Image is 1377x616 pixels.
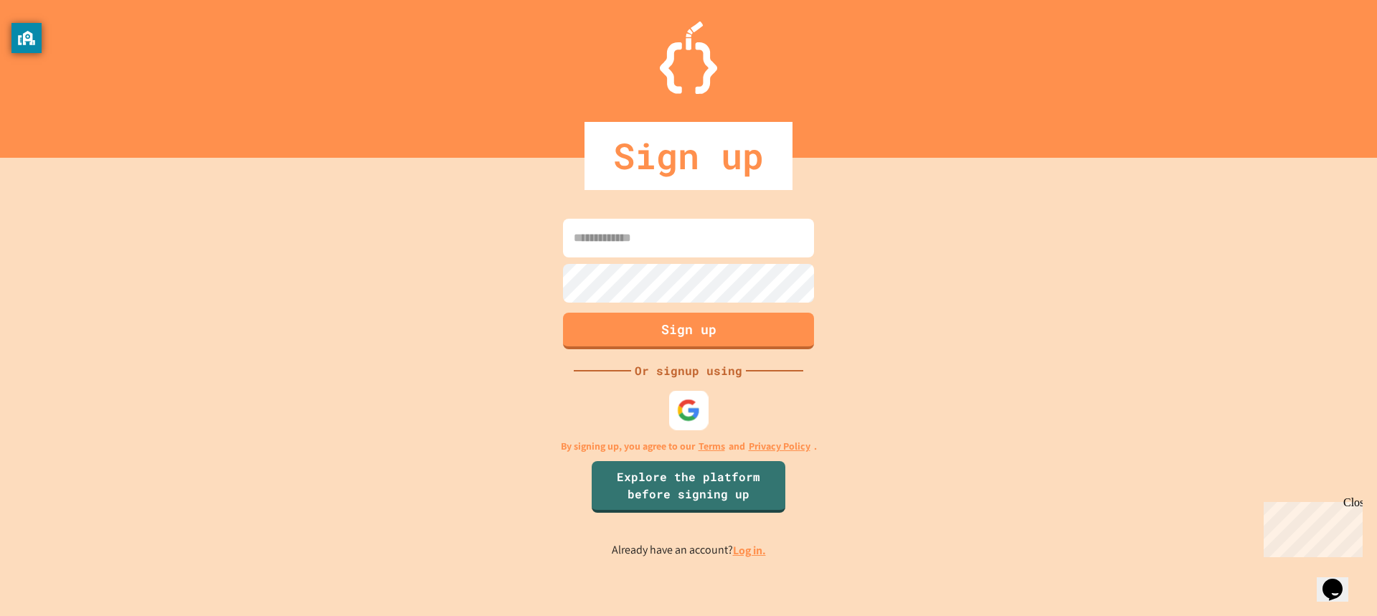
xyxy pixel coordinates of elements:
img: Logo.svg [660,22,717,94]
iframe: chat widget [1258,496,1363,557]
button: Sign up [563,313,814,349]
iframe: chat widget [1317,559,1363,602]
p: By signing up, you agree to our and . [561,439,817,454]
a: Terms [699,439,725,454]
a: Privacy Policy [749,439,810,454]
p: Already have an account? [612,541,766,559]
button: privacy banner [11,23,42,53]
div: Or signup using [631,362,746,379]
img: google-icon.svg [677,398,701,422]
div: Sign up [585,122,792,190]
a: Log in. [733,543,766,558]
div: Chat with us now!Close [6,6,99,91]
a: Explore the platform before signing up [592,461,785,513]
